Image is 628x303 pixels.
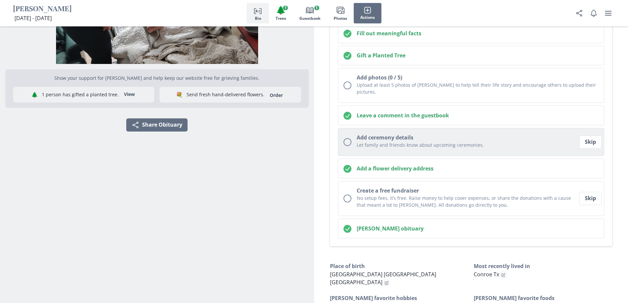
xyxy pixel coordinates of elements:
button: Share Obituary [126,118,188,132]
div: Unchecked circle [344,195,351,202]
h3: Most recently lived in [474,262,612,270]
span: 1 [314,6,319,10]
h1: [PERSON_NAME] [13,4,72,15]
button: Create a free fundraiserNo setup fees, it’s free. Raise money to help cover expenses, or share th... [338,181,605,216]
button: [PERSON_NAME] obituary [338,219,605,238]
span: [DATE] - [DATE] [15,15,52,22]
p: No setup fees, it’s free. Raise money to help cover expenses, or share the donations with a cause... [357,195,578,208]
button: Share Obituary [573,7,586,20]
button: Fill out meaningful facts [338,23,605,43]
button: user menu [602,7,615,20]
button: Edit fact [384,280,390,286]
span: flowers [176,91,183,99]
button: Actions [354,3,381,23]
button: Skip [579,192,602,205]
div: Unchecked circle [344,138,351,146]
span: [GEOGRAPHIC_DATA] [GEOGRAPHIC_DATA] [GEOGRAPHIC_DATA] [330,271,436,286]
h3: [PERSON_NAME] favorite foods [474,294,612,302]
span: Photos [334,16,347,21]
span: 1 [283,6,288,10]
h3: [PERSON_NAME] favorite hobbies [330,294,468,302]
span: Conroe Tx [474,271,499,278]
button: Trees [269,3,293,23]
h2: Add photos (0 / 5) [357,74,599,81]
button: Edit fact [500,272,507,278]
svg: Checked circle [344,30,351,38]
button: Photos [327,3,354,23]
h2: [PERSON_NAME] obituary [357,225,599,232]
svg: Checked circle [344,225,351,233]
button: Gift a Planted Tree [338,46,605,66]
svg: Checked circle [344,165,351,173]
p: Show your support for [PERSON_NAME] and help keep our website free for grieving families. [13,75,301,81]
a: Order [266,92,287,98]
p: Send fresh hand-delivered flowers. [187,91,264,98]
span: Tree [276,5,286,15]
h2: Fill out meaningful facts [357,29,599,37]
button: Bio [247,3,269,23]
svg: Checked circle [344,112,351,120]
span: Guestbook [299,16,320,21]
svg: Checked circle [344,52,351,60]
p: Upload at least 5 photos of [PERSON_NAME] to help tell their life story and encourage others to u... [357,81,599,95]
div: Unchecked circle [344,81,351,89]
button: Notifications [587,7,600,20]
span: Bio [255,16,261,21]
h2: Add a flower delivery address [357,165,599,172]
button: Skip [579,136,602,149]
button: View [120,89,139,100]
h3: Place of birth [330,262,468,270]
span: Trees [276,16,286,21]
ul: Onboarding checklist [338,1,605,238]
button: Add photos (0 / 5)Upload at least 5 photos of [PERSON_NAME] to help tell their life story and enc... [338,68,605,103]
h2: Leave a comment in the guestbook [357,111,599,119]
h2: Add ceremony details [357,134,578,141]
button: Guestbook [293,3,327,23]
button: Leave a comment in the guestbook [338,106,605,125]
h2: Gift a Planted Tree [357,51,599,59]
p: Let family and friends know about upcoming ceremonies. [357,141,578,148]
button: Add ceremony detailsLet family and friends know about upcoming ceremonies. [338,128,605,156]
button: Add a flower delivery address [338,159,605,178]
span: Actions [360,15,375,20]
h2: Create a free fundraiser [357,187,578,195]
